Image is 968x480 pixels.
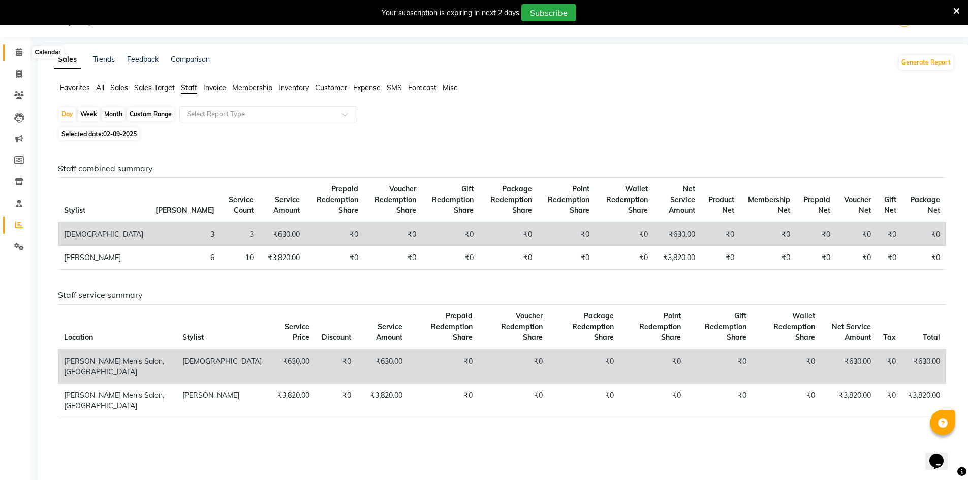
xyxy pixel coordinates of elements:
span: Inventory [278,83,309,92]
td: ₹0 [877,222,903,246]
td: ₹0 [796,222,837,246]
td: ₹0 [306,222,364,246]
td: ₹0 [422,246,479,270]
h6: Staff combined summary [58,164,946,173]
div: Custom Range [127,107,174,121]
td: ₹0 [687,383,753,418]
button: Subscribe [521,4,576,21]
td: ₹0 [479,383,549,418]
td: ₹3,820.00 [821,383,877,418]
a: Comparison [171,55,210,64]
span: Wallet Redemption Share [606,184,648,215]
div: Calendar [32,46,63,58]
td: ₹3,820.00 [268,383,316,418]
td: ₹0 [877,246,903,270]
td: ₹0 [701,222,741,246]
span: Gift Redemption Share [432,184,474,215]
td: ₹0 [306,246,364,270]
div: Day [59,107,76,121]
div: Week [78,107,100,121]
td: 6 [149,246,221,270]
span: Favorites [60,83,90,92]
span: Staff [181,83,197,92]
span: Package Net [910,195,940,215]
td: ₹0 [902,222,946,246]
span: Forecast [408,83,436,92]
td: 3 [149,222,221,246]
td: [PERSON_NAME] Men's Salon, [GEOGRAPHIC_DATA] [58,349,176,384]
div: Your subscription is expiring in next 2 days [382,8,519,18]
a: Feedback [127,55,159,64]
span: Gift Redemption Share [705,311,746,342]
span: Prepaid Redemption Share [317,184,358,215]
td: 3 [221,222,260,246]
td: ₹630.00 [260,222,306,246]
span: Tax [883,333,896,342]
a: Trends [93,55,115,64]
td: ₹630.00 [357,349,409,384]
td: ₹0 [796,246,837,270]
span: Gift Net [884,195,896,215]
span: Location [64,333,93,342]
td: ₹0 [549,349,620,384]
span: 02-09-2025 [103,130,137,138]
td: ₹0 [480,246,538,270]
span: Net Service Amount [832,322,871,342]
span: Sales Target [134,83,175,92]
td: ₹0 [316,349,357,384]
td: ₹630.00 [902,349,946,384]
td: ₹0 [538,246,596,270]
td: ₹0 [701,246,741,270]
td: ₹3,820.00 [260,246,306,270]
td: ₹0 [877,383,902,418]
span: Package Redemption Share [572,311,614,342]
span: Stylist [182,333,204,342]
span: SMS [387,83,402,92]
td: ₹630.00 [654,222,701,246]
span: Point Redemption Share [548,184,589,215]
span: Discount [322,333,351,342]
span: Invoice [203,83,226,92]
td: ₹0 [409,349,479,384]
span: Membership [232,83,272,92]
iframe: chat widget [925,439,958,470]
span: Service Amount [376,322,402,342]
span: Prepaid Net [803,195,830,215]
span: Service Amount [273,195,300,215]
td: ₹0 [836,246,877,270]
span: Prepaid Redemption Share [431,311,473,342]
td: [DEMOGRAPHIC_DATA] [176,349,268,384]
span: Stylist [64,206,85,215]
span: Selected date: [59,127,139,140]
span: Voucher Net [844,195,871,215]
td: ₹0 [538,222,596,246]
td: ₹0 [836,222,877,246]
span: Service Price [285,322,309,342]
td: ₹0 [687,349,753,384]
span: [PERSON_NAME] [155,206,214,215]
span: Product Net [708,195,734,215]
td: [DEMOGRAPHIC_DATA] [58,222,149,246]
span: Misc [443,83,457,92]
td: ₹0 [620,383,687,418]
span: Wallet Redemption Share [773,311,815,342]
td: ₹0 [409,383,479,418]
span: Voucher Redemption Share [501,311,543,342]
div: Month [102,107,125,121]
span: Voucher Redemption Share [374,184,416,215]
td: ₹630.00 [821,349,877,384]
td: ₹0 [877,349,902,384]
span: Point Redemption Share [639,311,681,342]
span: All [96,83,104,92]
td: [PERSON_NAME] [176,383,268,418]
td: ₹0 [480,222,538,246]
td: ₹0 [902,246,946,270]
td: ₹3,820.00 [357,383,409,418]
span: Net Service Amount [669,184,695,215]
td: [PERSON_NAME] [58,246,149,270]
td: ₹0 [753,383,822,418]
td: ₹0 [620,349,687,384]
td: ₹0 [549,383,620,418]
span: Service Count [229,195,254,215]
button: Generate Report [899,55,953,70]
